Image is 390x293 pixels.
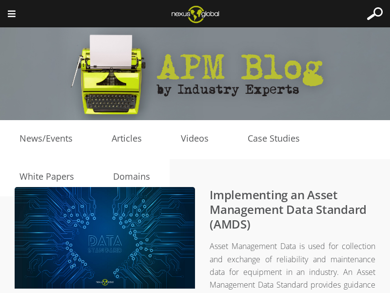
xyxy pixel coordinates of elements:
[15,187,195,289] img: Implementing an Asset Management Data Standard (AMDS)
[210,187,367,232] a: Implementing an Asset Management Data Standard (AMDS)
[92,131,161,146] a: Articles
[228,131,319,146] a: Case Studies
[164,2,227,26] img: Nexus Global
[161,131,228,146] a: Videos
